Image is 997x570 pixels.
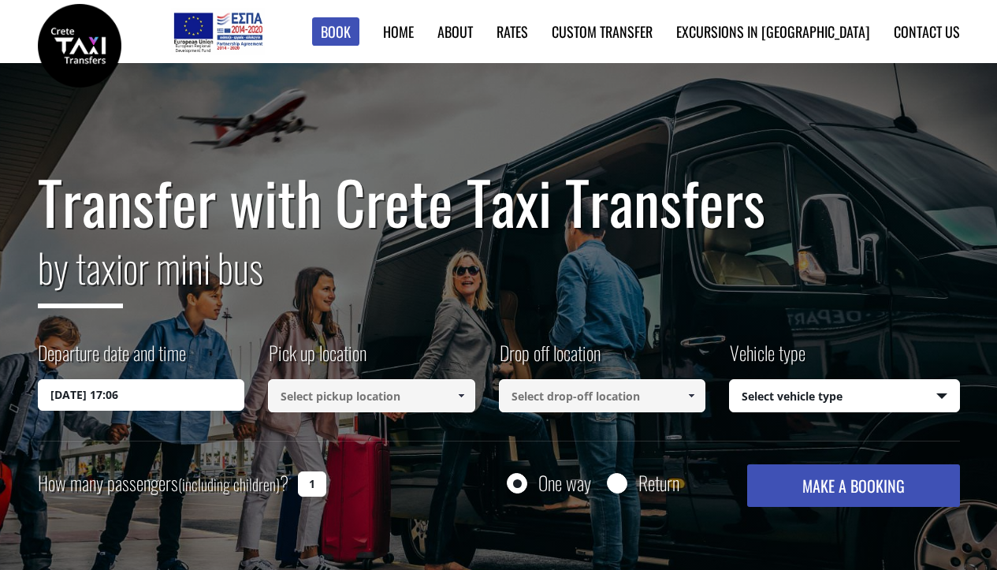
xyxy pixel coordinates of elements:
input: Select pickup location [268,379,475,412]
a: Home [383,21,414,42]
h2: or mini bus [38,235,960,320]
a: Book [312,17,359,47]
span: Select vehicle type [730,380,959,413]
a: Custom Transfer [552,21,653,42]
input: Select drop-off location [499,379,706,412]
small: (including children) [178,472,280,496]
label: Departure date and time [38,339,186,379]
label: Drop off location [499,339,601,379]
label: Return [638,473,679,493]
a: Excursions in [GEOGRAPHIC_DATA] [676,21,870,42]
label: Pick up location [268,339,366,379]
a: Rates [497,21,528,42]
a: Show All Items [448,379,474,412]
a: Crete Taxi Transfers | Safe Taxi Transfer Services from to Heraklion Airport, Chania Airport, Ret... [38,35,121,52]
button: MAKE A BOOKING [747,464,959,507]
a: Show All Items [679,379,705,412]
span: by taxi [38,237,123,308]
a: Contact us [894,21,960,42]
img: e-bannersEUERDF180X90.jpg [171,8,265,55]
label: How many passengers ? [38,464,288,503]
a: About [437,21,473,42]
label: Vehicle type [729,339,805,379]
h1: Transfer with Crete Taxi Transfers [38,169,960,235]
label: One way [538,473,591,493]
img: Crete Taxi Transfers | Safe Taxi Transfer Services from to Heraklion Airport, Chania Airport, Ret... [38,4,121,88]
